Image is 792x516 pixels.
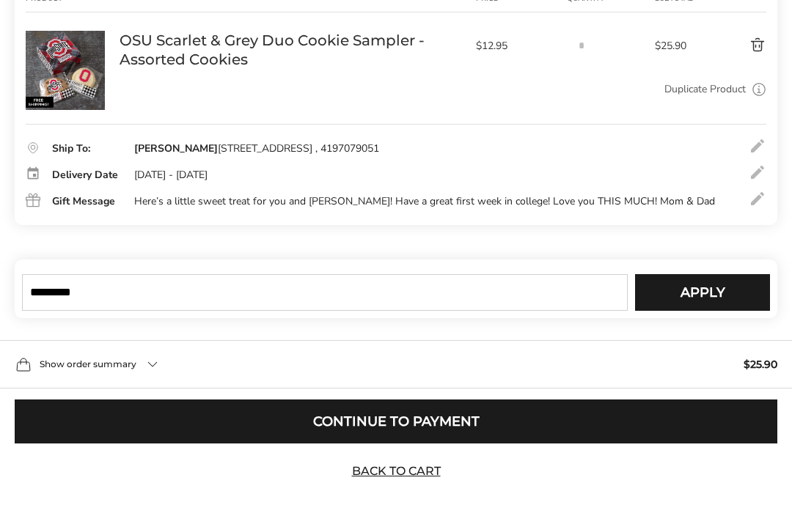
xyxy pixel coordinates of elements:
div: Gift Message [52,197,120,207]
strong: [PERSON_NAME] [134,142,218,156]
a: OSU Scarlet & Grey Duo Cookie Sampler - Assorted Cookies [26,31,105,45]
span: $25.90 [744,360,777,370]
span: Show order summary [40,361,136,369]
div: [STREET_ADDRESS] , 4197079051 [134,143,379,156]
button: Apply [635,275,770,312]
div: Ship To: [52,144,120,155]
span: Apply [681,287,725,300]
span: $12.95 [476,40,560,54]
span: $25.90 [655,40,705,54]
img: OSU Scarlet & Grey Duo Cookie Sampler - Assorted Cookies [26,32,105,111]
a: OSU Scarlet & Grey Duo Cookie Sampler - Assorted Cookies [120,32,461,70]
div: Here’s a little sweet treat for you and [PERSON_NAME]! Have a great first week in college! Love y... [134,196,715,209]
a: Duplicate Product [664,82,746,98]
input: Quantity input [567,32,596,61]
button: Continue to Payment [15,400,777,444]
button: Delete product [705,37,766,55]
div: Delivery Date [52,171,120,181]
div: [DATE] - [DATE] [134,169,208,183]
a: Back to Cart [345,464,447,480]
